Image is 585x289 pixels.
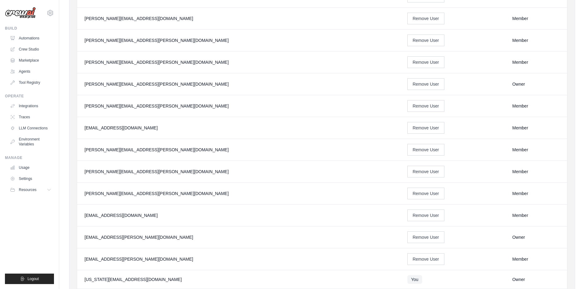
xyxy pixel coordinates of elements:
button: Remove User [407,35,444,46]
div: Member [512,256,560,262]
div: Member [512,190,560,197]
div: Member [512,103,560,109]
div: Member [512,37,560,43]
a: Crew Studio [7,44,54,54]
span: Logout [27,276,39,281]
div: Member [512,212,560,218]
div: Member [512,125,560,131]
div: Owner [512,81,560,87]
div: [EMAIL_ADDRESS][DOMAIN_NAME] [84,212,393,218]
div: Owner [512,276,560,283]
div: Member [512,15,560,22]
button: Remove User [407,210,444,221]
div: Member [512,59,560,65]
a: Automations [7,33,54,43]
div: Member [512,169,560,175]
button: Remove User [407,166,444,177]
a: Usage [7,163,54,173]
div: [PERSON_NAME][EMAIL_ADDRESS][PERSON_NAME][DOMAIN_NAME] [84,81,393,87]
img: Logo [5,7,36,19]
div: [PERSON_NAME][EMAIL_ADDRESS][PERSON_NAME][DOMAIN_NAME] [84,147,393,153]
a: Environment Variables [7,134,54,149]
div: Manage [5,155,54,160]
div: [PERSON_NAME][EMAIL_ADDRESS][PERSON_NAME][DOMAIN_NAME] [84,59,393,65]
div: Operate [5,94,54,99]
a: LLM Connections [7,123,54,133]
div: [PERSON_NAME][EMAIL_ADDRESS][PERSON_NAME][DOMAIN_NAME] [84,103,393,109]
div: [EMAIL_ADDRESS][DOMAIN_NAME] [84,125,393,131]
button: Remove User [407,188,444,199]
div: [PERSON_NAME][EMAIL_ADDRESS][PERSON_NAME][DOMAIN_NAME] [84,190,393,197]
span: You [407,275,422,284]
div: Member [512,147,560,153]
span: Resources [19,187,36,192]
a: Settings [7,174,54,184]
button: Resources [7,185,54,195]
button: Remove User [407,144,444,156]
button: Remove User [407,78,444,90]
div: [EMAIL_ADDRESS][PERSON_NAME][DOMAIN_NAME] [84,256,393,262]
div: [PERSON_NAME][EMAIL_ADDRESS][DOMAIN_NAME] [84,15,393,22]
button: Remove User [407,100,444,112]
button: Remove User [407,13,444,24]
a: Integrations [7,101,54,111]
a: Agents [7,67,54,76]
button: Remove User [407,122,444,134]
button: Remove User [407,56,444,68]
div: [EMAIL_ADDRESS][PERSON_NAME][DOMAIN_NAME] [84,234,393,240]
div: Owner [512,234,560,240]
button: Logout [5,274,54,284]
a: Traces [7,112,54,122]
div: [PERSON_NAME][EMAIL_ADDRESS][PERSON_NAME][DOMAIN_NAME] [84,169,393,175]
div: Build [5,26,54,31]
a: Tool Registry [7,78,54,88]
button: Remove User [407,231,444,243]
button: Remove User [407,253,444,265]
div: [PERSON_NAME][EMAIL_ADDRESS][PERSON_NAME][DOMAIN_NAME] [84,37,393,43]
div: [US_STATE][EMAIL_ADDRESS][DOMAIN_NAME] [84,276,393,283]
a: Marketplace [7,55,54,65]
